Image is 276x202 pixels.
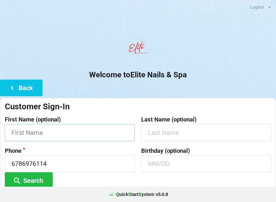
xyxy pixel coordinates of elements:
[5,124,135,141] input: First Name
[141,116,271,123] label: Last Name (optional)
[128,192,131,197] span: S
[250,5,264,9] div: Logout
[5,155,135,172] input: 1234567890
[116,192,119,197] span: Q
[5,148,135,154] label: Phone
[5,172,53,189] button: Search
[108,191,114,198] img: favicon.ico
[5,101,271,112] div: Customer Sign-In
[138,192,141,197] span: S
[125,35,151,60] img: EliteNailsSpa-Logo1.png
[141,148,271,154] label: Birthday (optional)
[141,124,271,141] input: Last Name
[116,191,168,198] b: uick tart ystem v 5.0.8
[5,116,135,123] label: First Name (optional)
[141,155,271,172] input: MM/DD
